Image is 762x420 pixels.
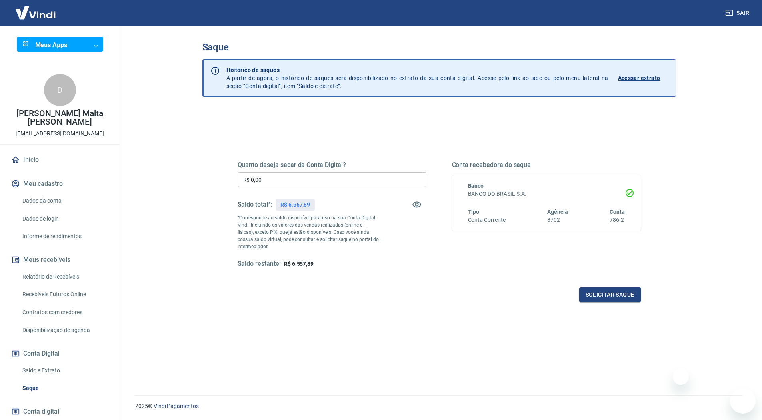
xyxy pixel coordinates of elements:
span: Banco [468,183,484,189]
span: Conta digital [23,406,59,417]
button: Conta Digital [10,345,110,362]
p: [EMAIL_ADDRESS][DOMAIN_NAME] [16,129,104,138]
h6: BANCO DO BRASIL S.A. [468,190,625,198]
h5: Saldo restante: [238,260,281,268]
p: 2025 © [135,402,743,410]
a: Dados de login [19,211,110,227]
p: [PERSON_NAME] Malta [PERSON_NAME] [6,109,113,126]
h3: Saque [202,42,676,53]
a: Disponibilização de agenda [19,322,110,338]
h6: 8702 [547,216,568,224]
p: Histórico de saques [226,66,608,74]
h6: 786-2 [610,216,625,224]
iframe: Fechar mensagem [673,369,689,385]
a: Relatório de Recebíveis [19,269,110,285]
button: Meus recebíveis [10,251,110,269]
a: Saque [19,380,110,396]
button: Solicitar saque [579,287,641,302]
a: Acessar extrato [618,66,669,90]
div: D [44,74,76,106]
p: A partir de agora, o histórico de saques será disponibilizado no extrato da sua conta digital. Ac... [226,66,608,90]
button: Meu cadastro [10,175,110,193]
a: Dados da conta [19,193,110,209]
span: Conta [610,209,625,215]
span: R$ 6.557,89 [284,261,314,267]
img: Vindi [10,0,62,25]
span: Agência [547,209,568,215]
button: Sair [724,6,752,20]
a: Contratos com credores [19,304,110,321]
p: R$ 6.557,89 [280,201,310,209]
h5: Quanto deseja sacar da Conta Digital? [238,161,426,169]
a: Início [10,151,110,169]
p: Acessar extrato [618,74,660,82]
h5: Saldo total*: [238,201,272,209]
h5: Conta recebedora do saque [452,161,641,169]
a: Informe de rendimentos [19,228,110,245]
span: Tipo [468,209,480,215]
p: *Corresponde ao saldo disponível para uso na sua Conta Digital Vindi. Incluindo os valores das ve... [238,214,379,250]
a: Vindi Pagamentos [154,403,199,409]
h6: Conta Corrente [468,216,506,224]
a: Recebíveis Futuros Online [19,286,110,303]
a: Saldo e Extrato [19,362,110,379]
iframe: Botão para abrir a janela de mensagens [730,388,756,414]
